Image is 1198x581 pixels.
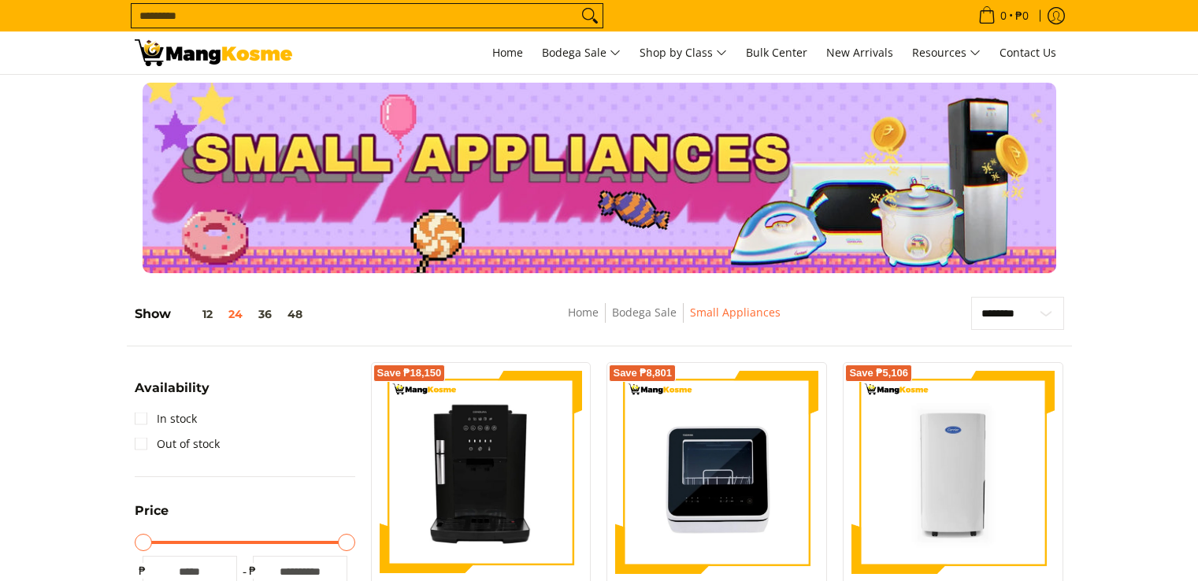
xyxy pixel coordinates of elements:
a: Contact Us [992,31,1064,74]
a: Home [568,305,599,320]
span: ₱ [245,563,261,579]
a: Shop by Class [632,31,735,74]
img: carrier-30-liter-dehumidier-premium-full-view-mang-kosme [851,371,1055,574]
span: • [974,7,1033,24]
span: Availability [135,382,210,394]
a: Bodega Sale [612,305,677,320]
button: 48 [280,308,310,320]
a: In stock [135,406,197,431]
a: Bodega Sale [534,31,629,74]
button: 36 [250,308,280,320]
summary: Open [135,505,169,529]
img: Condura Automatic Espresso Machine (Class A) [380,371,583,574]
span: ₱0 [1013,10,1031,21]
span: Resources [912,43,981,63]
button: 12 [171,308,221,320]
a: Home [484,31,531,74]
span: Bulk Center [746,45,807,60]
span: Bodega Sale [542,43,621,63]
span: Save ₱18,150 [377,368,442,378]
span: Save ₱8,801 [613,368,672,378]
nav: Breadcrumbs [453,303,896,339]
span: Price [135,505,169,517]
button: Search [577,4,603,28]
span: Shop by Class [640,43,727,63]
a: Out of stock [135,431,220,457]
button: 24 [221,308,250,320]
a: New Arrivals [818,31,901,74]
span: Save ₱5,106 [849,368,908,378]
span: Home [492,45,523,60]
img: Small Appliances l Mang Kosme: Home Appliances Warehouse Sale [135,39,292,66]
span: ₱ [135,563,150,579]
nav: Main Menu [308,31,1064,74]
a: Small Appliances [690,305,781,320]
span: New Arrivals [826,45,893,60]
a: Bulk Center [738,31,815,74]
a: Resources [904,31,988,74]
h5: Show [135,306,310,322]
summary: Open [135,382,210,406]
img: Toshiba Mini 4-Set Dishwasher (Class A) [615,371,818,574]
span: 0 [998,10,1009,21]
span: Contact Us [1000,45,1056,60]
